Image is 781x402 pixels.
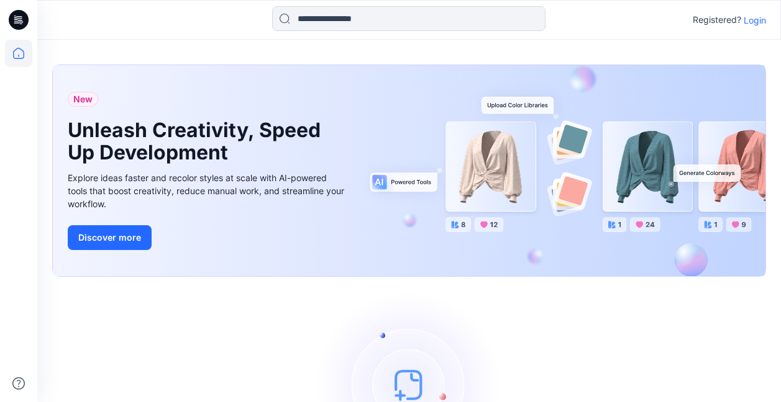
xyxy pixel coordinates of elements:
p: Registered? [693,12,741,27]
div: Explore ideas faster and recolor styles at scale with AI-powered tools that boost creativity, red... [68,171,347,210]
a: Discover more [68,225,347,250]
h1: Unleash Creativity, Speed Up Development [68,119,329,164]
button: Discover more [68,225,152,250]
p: Login [744,14,766,27]
span: New [73,92,93,107]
